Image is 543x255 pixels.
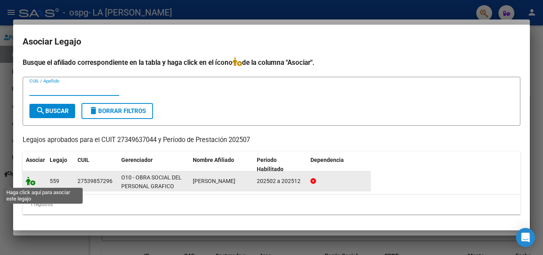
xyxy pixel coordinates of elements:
span: Dependencia [310,157,344,163]
div: 202502 a 202512 [257,177,304,186]
span: Gerenciador [121,157,153,163]
div: 27539857296 [78,177,112,186]
span: O10 - OBRA SOCIAL DEL PERSONAL GRAFICO [121,174,182,190]
datatable-header-cell: Gerenciador [118,152,190,178]
span: 559 [50,178,59,184]
div: 1 registros [23,195,520,214]
span: SAUCEDO BLANCO JAZMIN [193,178,235,184]
span: Buscar [36,107,69,115]
datatable-header-cell: CUIL [74,152,118,178]
mat-icon: delete [89,106,98,115]
div: Open Intercom Messenger [516,228,535,247]
span: Borrar Filtros [89,107,146,115]
mat-icon: search [36,106,45,115]
h4: Busque el afiliado correspondiente en la tabla y haga click en el ícono de la columna "Asociar". [23,57,520,68]
button: Borrar Filtros [81,103,153,119]
datatable-header-cell: Dependencia [307,152,371,178]
datatable-header-cell: Legajo [47,152,74,178]
button: Buscar [29,104,75,118]
span: Nombre Afiliado [193,157,234,163]
span: CUIL [78,157,89,163]
h2: Asociar Legajo [23,34,520,49]
datatable-header-cell: Asociar [23,152,47,178]
datatable-header-cell: Periodo Habilitado [254,152,307,178]
datatable-header-cell: Nombre Afiliado [190,152,254,178]
span: Legajo [50,157,67,163]
span: Periodo Habilitado [257,157,283,172]
span: Asociar [26,157,45,163]
p: Legajos aprobados para el CUIT 27349637044 y Período de Prestación 202507 [23,135,520,145]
